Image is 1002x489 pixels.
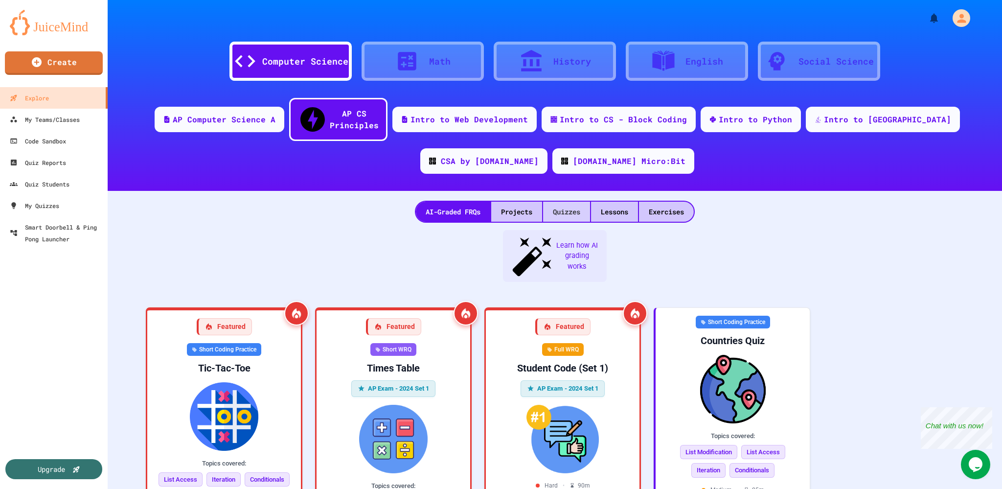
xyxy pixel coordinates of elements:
[910,10,942,26] div: My Notifications
[159,472,203,487] span: List Access
[155,459,293,468] div: Topics covered:
[573,155,685,167] div: [DOMAIN_NAME] Micro:Bit
[173,114,275,125] div: AP Computer Science A
[561,158,568,164] img: CODE_logo_RGB.png
[10,200,59,211] div: My Quizzes
[10,10,98,35] img: logo-orange.svg
[10,92,49,104] div: Explore
[521,380,605,397] div: AP Exam - 2024 Set 1
[38,464,65,474] div: Upgrade
[410,114,528,125] div: Intro to Web Development
[155,362,293,374] div: Tic-Tac-Toe
[543,202,590,222] div: Quizzes
[798,55,874,68] div: Social Science
[262,55,348,68] div: Computer Science
[685,55,723,68] div: English
[370,343,416,356] div: Short WRQ
[416,202,490,222] div: AI-Graded FRQs
[696,316,770,328] div: Short Coding Practice
[494,362,632,374] div: Student Code (Set 1)
[553,55,591,68] div: History
[324,362,462,374] div: Times Table
[10,114,80,125] div: My Teams/Classes
[10,221,104,245] div: Smart Doorbell & Ping Pong Launcher
[491,202,542,222] div: Projects
[961,450,992,479] iframe: chat widget
[429,55,451,68] div: Math
[441,155,539,167] div: CSA by [DOMAIN_NAME]
[10,157,66,168] div: Quiz Reports
[10,135,66,147] div: Code Sandbox
[663,355,802,423] img: Countries Quiz
[555,240,599,272] span: Learn how AI grading works
[155,382,293,451] img: Tic-Tac-Toe
[942,7,973,29] div: My Account
[535,318,591,335] div: Featured
[10,178,69,190] div: Quiz Students
[591,202,638,222] div: Lessons
[691,463,726,478] span: Iteration
[663,334,802,347] div: Countries Quiz
[824,114,951,125] div: Intro to [GEOGRAPHIC_DATA]
[921,407,992,449] iframe: chat widget
[719,114,792,125] div: Intro to Python
[197,318,252,335] div: Featured
[639,202,694,222] div: Exercises
[206,472,241,487] span: Iteration
[324,405,462,473] img: Times Table
[330,108,379,131] div: AP CS Principles
[245,472,290,487] span: Conditionals
[187,343,261,356] div: Short Coding Practice
[729,463,774,478] span: Conditionals
[366,318,421,335] div: Featured
[5,51,103,75] a: Create
[351,380,436,397] div: AP Exam - 2024 Set 1
[560,114,687,125] div: Intro to CS - Block Coding
[680,445,737,460] span: List Modification
[741,445,785,460] span: List Access
[429,158,436,164] img: CODE_logo_RGB.png
[663,431,802,441] div: Topics covered:
[542,343,584,356] div: Full WRQ
[494,405,632,473] img: Student Code (Set 1)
